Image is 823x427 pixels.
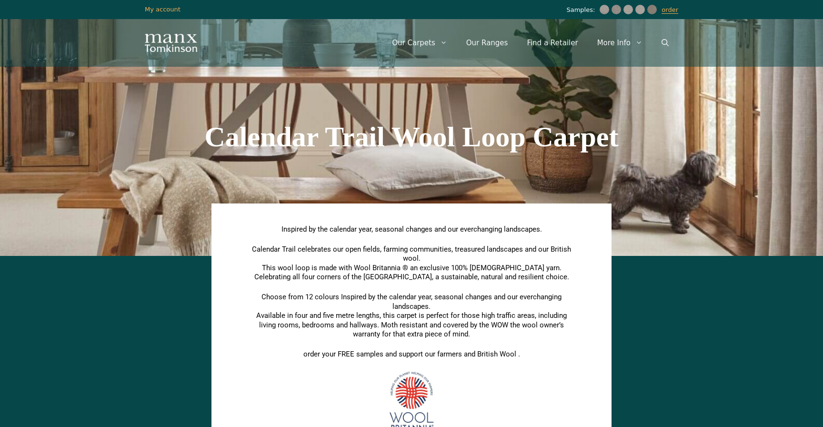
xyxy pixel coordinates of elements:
p: Calendar Trail celebrates our open fields, farming communities, treasured landscapes and our Brit... [247,245,576,282]
img: Tomkinson Plains - Oyster [647,5,657,14]
a: More Info [588,29,652,57]
a: Our Ranges [457,29,518,57]
img: Tomkinson Twist Smoke [623,5,633,14]
p: Inspired by the calendar year, seasonal changes and our everchanging landscapes. [247,225,576,234]
img: Tomkinson Twist Tungsten [600,5,609,14]
p: Choose from 12 colours Inspired by the calendar year, seasonal changes and our everchanging lands... [247,293,576,339]
h1: Calendar Trail Wool Loop Carpet [145,122,678,151]
a: Open Search Bar [652,29,678,57]
img: Tomkinson Plains Pearl [635,5,645,14]
img: Tomkinson Twist - Pewter [612,5,621,14]
a: Find a Retailer [517,29,587,57]
a: My account [145,6,181,13]
a: Our Carpets [382,29,457,57]
span: Samples: [566,6,597,14]
nav: Primary [382,29,678,57]
img: Manx Tomkinson [145,34,197,52]
a: order [662,6,678,14]
p: order your FREE samples and support our farmers and British Wool . [247,350,576,359]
